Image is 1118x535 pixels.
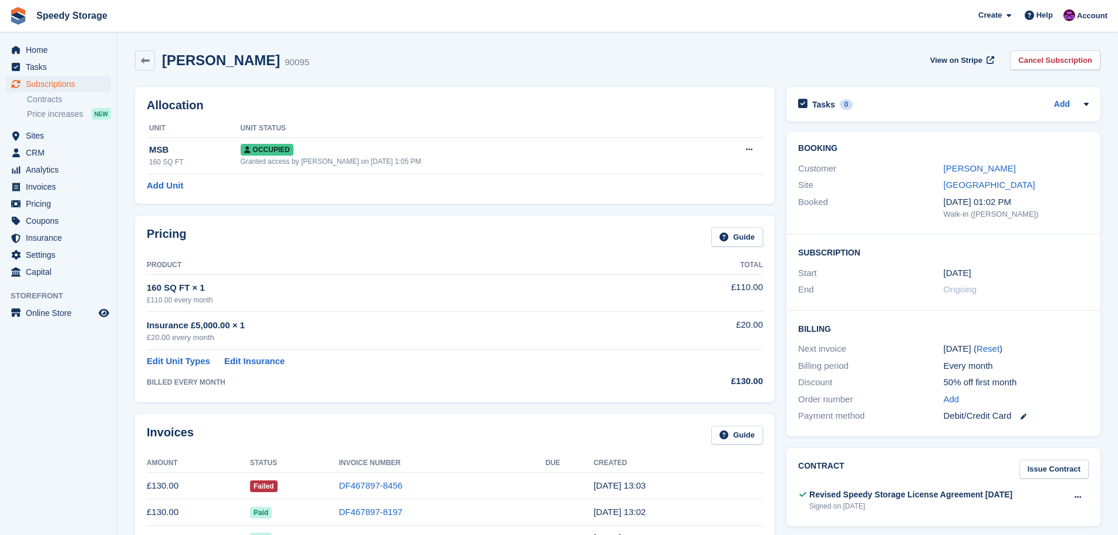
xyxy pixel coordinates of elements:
[6,264,111,280] a: menu
[26,196,96,212] span: Pricing
[647,375,763,388] div: £130.00
[1077,10,1107,22] span: Account
[798,322,1089,334] h2: Billing
[647,312,763,350] td: £20.00
[147,99,763,112] h2: Allocation
[798,359,943,373] div: Billing period
[11,290,117,302] span: Storefront
[147,355,210,368] a: Edit Unit Types
[27,109,83,120] span: Price increases
[147,179,183,193] a: Add Unit
[6,76,111,92] a: menu
[6,42,111,58] a: menu
[339,454,545,473] th: Invoice Number
[32,6,112,25] a: Speedy Storage
[147,332,647,344] div: £20.00 every month
[97,306,111,320] a: Preview store
[1063,9,1075,21] img: Dan Jackson
[6,196,111,212] a: menu
[798,196,943,220] div: Booked
[27,107,111,120] a: Price increases NEW
[593,507,646,517] time: 2025-07-10 12:02:58 UTC
[944,196,1089,209] div: [DATE] 01:02 PM
[26,213,96,229] span: Coupons
[250,454,339,473] th: Status
[1036,9,1053,21] span: Help
[6,230,111,246] a: menu
[593,480,646,490] time: 2025-08-10 12:03:05 UTC
[944,180,1035,190] a: [GEOGRAPHIC_DATA]
[147,499,250,526] td: £130.00
[147,426,194,445] h2: Invoices
[1019,460,1089,479] a: Issue Contract
[26,161,96,178] span: Analytics
[798,246,1089,258] h2: Subscription
[147,473,250,499] td: £130.00
[798,179,943,192] div: Site
[339,507,402,517] a: DF467897-8197
[545,454,593,473] th: Due
[930,55,982,66] span: View on Stripe
[26,127,96,144] span: Sites
[798,144,1089,153] h2: Booking
[798,267,943,280] div: Start
[944,284,977,294] span: Ongoing
[1054,98,1070,112] a: Add
[798,376,943,389] div: Discount
[149,157,241,167] div: 160 SQ FT
[241,144,293,156] span: Occupied
[26,59,96,75] span: Tasks
[26,305,96,321] span: Online Store
[6,59,111,75] a: menu
[6,179,111,195] a: menu
[809,501,1012,512] div: Signed on [DATE]
[339,480,402,490] a: DF467897-8456
[1010,51,1100,70] a: Cancel Subscription
[147,377,647,388] div: BILLED EVERY MONTH
[798,342,943,356] div: Next invoice
[6,161,111,178] a: menu
[944,163,1016,173] a: [PERSON_NAME]
[978,9,1002,21] span: Create
[593,454,763,473] th: Created
[162,52,280,68] h2: [PERSON_NAME]
[798,283,943,297] div: End
[812,99,835,110] h2: Tasks
[6,144,111,161] a: menu
[798,162,943,176] div: Customer
[26,247,96,263] span: Settings
[250,507,272,519] span: Paid
[147,119,241,138] th: Unit
[147,454,250,473] th: Amount
[809,489,1012,501] div: Revised Speedy Storage License Agreement [DATE]
[285,56,309,69] div: 90095
[26,179,96,195] span: Invoices
[147,227,187,247] h2: Pricing
[944,409,1089,423] div: Debit/Credit Card
[798,409,943,423] div: Payment method
[147,281,647,295] div: 160 SQ FT × 1
[944,393,960,406] a: Add
[944,359,1089,373] div: Every month
[711,227,763,247] a: Guide
[27,94,111,105] a: Contracts
[224,355,285,368] a: Edit Insurance
[9,7,27,25] img: stora-icon-8386f47178a22dfd0bd8f6a31ec36ba5ce8667c1dd55bd0f319d3a0aa187defe.svg
[944,376,1089,389] div: 50% off first month
[26,264,96,280] span: Capital
[147,256,647,275] th: Product
[26,230,96,246] span: Insurance
[6,213,111,229] a: menu
[6,305,111,321] a: menu
[798,460,845,479] h2: Contract
[6,127,111,144] a: menu
[944,267,971,280] time: 2025-06-10 00:00:00 UTC
[944,342,1089,356] div: [DATE] ( )
[711,426,763,445] a: Guide
[250,480,278,492] span: Failed
[840,99,853,110] div: 0
[647,256,763,275] th: Total
[92,108,111,120] div: NEW
[241,119,701,138] th: Unit Status
[26,76,96,92] span: Subscriptions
